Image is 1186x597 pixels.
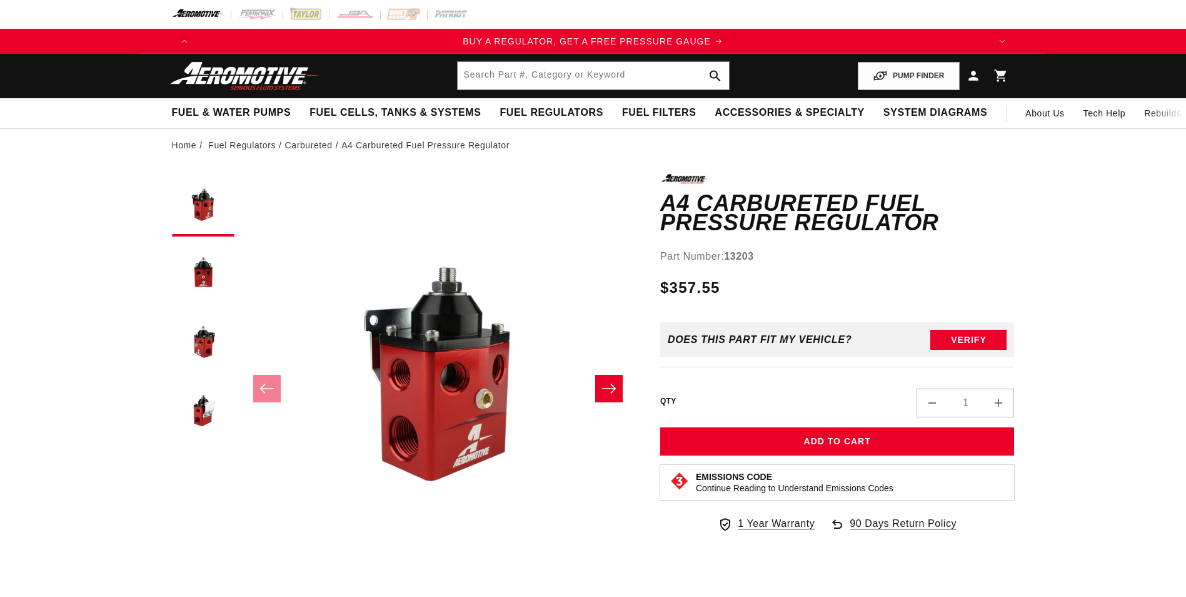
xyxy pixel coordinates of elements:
[660,396,676,407] label: QTY
[874,98,997,128] summary: System Diagrams
[172,312,234,374] button: Load image 3 in gallery view
[660,248,1015,265] div: Part Number:
[458,62,729,89] input: Search by Part Number, Category or Keyword
[172,138,197,152] a: Home
[718,516,815,532] a: 1 Year Warranty
[285,138,342,152] li: Carbureted
[850,516,957,544] span: 90 Days Return Policy
[490,98,612,128] summary: Fuel Regulators
[715,106,865,120] span: Accessories & Specialty
[163,98,301,128] summary: Fuel & Water Pumps
[253,375,281,402] button: Slide left
[197,34,990,48] div: 1 of 4
[660,277,720,299] span: $357.55
[341,138,510,152] li: A4 Carbureted Fuel Pressure Regulator
[172,138,1015,152] nav: breadcrumbs
[622,106,696,120] span: Fuel Filters
[670,471,690,491] img: Emissions code
[1074,98,1135,128] summary: Tech Help
[500,106,603,120] span: Fuel Regulators
[172,243,234,305] button: Load image 2 in gallery view
[1025,108,1064,118] span: About Us
[197,34,990,48] a: BUY A REGULATOR, GET A FREE PRESSURE GAUGE
[930,330,1007,350] button: Verify
[701,62,729,89] button: search button
[1016,98,1073,128] a: About Us
[990,29,1015,54] button: Translation missing: en.sections.announcements.next_announcement
[696,482,893,494] p: Continue Reading to Understand Emissions Codes
[167,61,323,91] img: Aeromotive
[172,29,197,54] button: Translation missing: en.sections.announcements.previous_announcement
[668,334,852,345] div: Does This part fit My vehicle?
[858,62,959,90] button: PUMP FINDER
[738,516,815,532] span: 1 Year Warranty
[613,98,706,128] summary: Fuel Filters
[660,427,1015,456] button: Add to Cart
[172,174,234,237] button: Load image 1 in gallery view
[172,380,234,443] button: Load image 4 in gallery view
[1083,106,1126,120] span: Tech Help
[830,516,957,544] a: 90 Days Return Policy
[660,193,1015,233] h1: A4 Carbureted Fuel Pressure Regulator
[309,106,481,120] span: Fuel Cells, Tanks & Systems
[696,471,893,494] button: Emissions CodeContinue Reading to Understand Emissions Codes
[141,29,1046,54] slideshow-component: Translation missing: en.sections.announcements.announcement_bar
[172,106,291,120] span: Fuel & Water Pumps
[197,34,990,48] div: Announcement
[696,472,772,482] strong: Emissions Code
[463,36,711,46] span: BUY A REGULATOR, GET A FREE PRESSURE GAUGE
[883,106,987,120] span: System Diagrams
[1144,106,1181,120] span: Rebuilds
[208,138,284,152] li: Fuel Regulators
[595,375,623,402] button: Slide right
[724,251,754,262] strong: 13203
[706,98,874,128] summary: Accessories & Specialty
[300,98,490,128] summary: Fuel Cells, Tanks & Systems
